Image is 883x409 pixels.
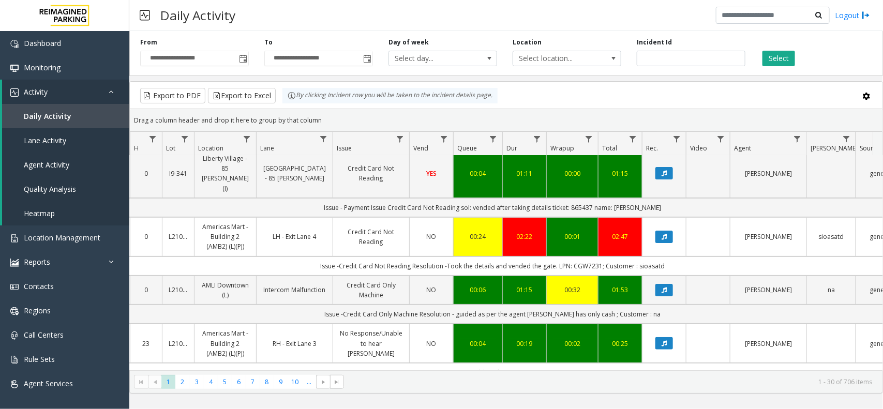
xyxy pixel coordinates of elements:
[201,222,250,252] a: Americas Mart - Building 2 (AMB2) (L)(PJ)
[670,132,684,146] a: Rec. Filter Menu
[201,328,250,358] a: Americas Mart - Building 2 (AMB2) (L)(PJ)
[166,144,175,153] span: Lot
[646,144,658,153] span: Rec.
[840,132,854,146] a: Parker Filter Menu
[509,285,540,295] a: 01:15
[553,339,592,349] div: 00:02
[437,132,451,146] a: Vend Filter Menu
[339,328,403,358] a: No Response/Unable to hear [PERSON_NAME]
[24,330,64,340] span: Call Centers
[263,285,326,295] a: Intercom Malfunction
[553,232,592,241] a: 00:01
[690,144,707,153] span: Video
[190,375,204,389] span: Page 3
[24,354,55,364] span: Rule Sets
[24,257,50,267] span: Reports
[460,339,496,349] a: 00:04
[288,375,302,389] span: Page 10
[140,3,150,28] img: pageIcon
[201,280,250,300] a: AMLI Downtown (L)
[416,339,447,349] a: NO
[24,135,66,145] span: Lane Activity
[605,232,636,241] a: 02:47
[460,285,496,295] div: 00:06
[582,132,596,146] a: Wrapup Filter Menu
[246,375,260,389] span: Page 7
[427,232,437,241] span: NO
[416,285,447,295] a: NO
[169,285,188,295] a: L21063900
[24,63,61,72] span: Monitoring
[282,88,498,103] div: By clicking Incident row you will be taken to the incident details page.
[714,132,728,146] a: Video Filter Menu
[137,339,156,349] a: 23
[10,88,19,97] img: 'icon'
[553,169,592,178] a: 00:00
[460,169,496,178] a: 00:04
[24,87,48,97] span: Activity
[835,10,870,21] a: Logout
[506,144,517,153] span: Dur
[10,356,19,364] img: 'icon'
[134,144,139,153] span: H
[509,339,540,349] a: 00:19
[337,144,352,153] span: Issue
[175,375,189,389] span: Page 2
[316,375,330,389] span: Go to the next page
[605,169,636,178] a: 01:15
[339,227,403,247] a: Credit Card Not Reading
[486,132,500,146] a: Queue Filter Menu
[24,208,55,218] span: Heatmap
[137,285,156,295] a: 0
[319,378,327,386] span: Go to the next page
[24,378,73,388] span: Agent Services
[263,339,326,349] a: RH - Exit Lane 3
[553,285,592,295] a: 00:32
[204,375,218,389] span: Page 4
[24,184,76,194] span: Quality Analysis
[790,132,804,146] a: Agent Filter Menu
[302,375,316,389] span: Page 11
[460,232,496,241] a: 00:24
[339,163,403,183] a: Credit Card Not Reading
[509,232,540,241] a: 02:22
[260,375,274,389] span: Page 8
[393,132,407,146] a: Issue Filter Menu
[24,38,61,48] span: Dashboard
[10,331,19,340] img: 'icon'
[427,285,437,294] span: NO
[637,38,672,47] label: Incident Id
[10,40,19,48] img: 'icon'
[762,51,795,66] button: Select
[734,144,751,153] span: Agent
[155,3,241,28] h3: Daily Activity
[140,88,205,103] button: Export to PDF
[737,232,800,241] a: [PERSON_NAME]
[2,80,129,104] a: Activity
[605,339,636,349] div: 00:25
[10,283,19,291] img: 'icon'
[605,285,636,295] a: 01:53
[388,38,429,47] label: Day of week
[2,128,129,153] a: Lane Activity
[509,169,540,178] a: 01:11
[24,233,100,243] span: Location Management
[208,88,276,103] button: Export to Excel
[860,144,880,153] span: Source
[263,163,326,183] a: [GEOGRAPHIC_DATA] - 85 [PERSON_NAME]
[361,51,372,66] span: Toggle popup
[24,281,54,291] span: Contacts
[513,38,542,47] label: Location
[130,132,882,370] div: Data table
[240,132,254,146] a: Location Filter Menu
[178,132,192,146] a: Lot Filter Menu
[413,144,428,153] span: Vend
[10,380,19,388] img: 'icon'
[416,232,447,241] a: NO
